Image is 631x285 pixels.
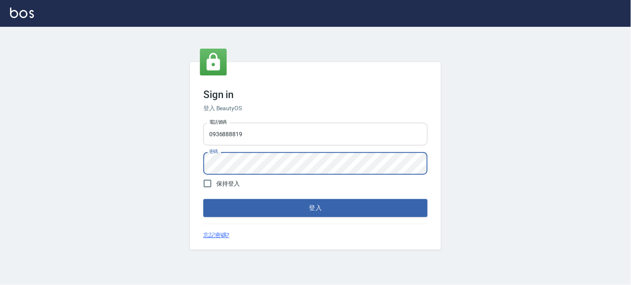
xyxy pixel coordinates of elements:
span: 保持登入 [216,179,240,188]
button: 登入 [203,199,428,217]
a: 忘記密碼? [203,231,230,240]
label: 電話號碼 [209,119,227,125]
img: Logo [10,8,34,18]
label: 密碼 [209,148,218,155]
h6: 登入 BeautyOS [203,104,428,113]
h3: Sign in [203,89,428,101]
